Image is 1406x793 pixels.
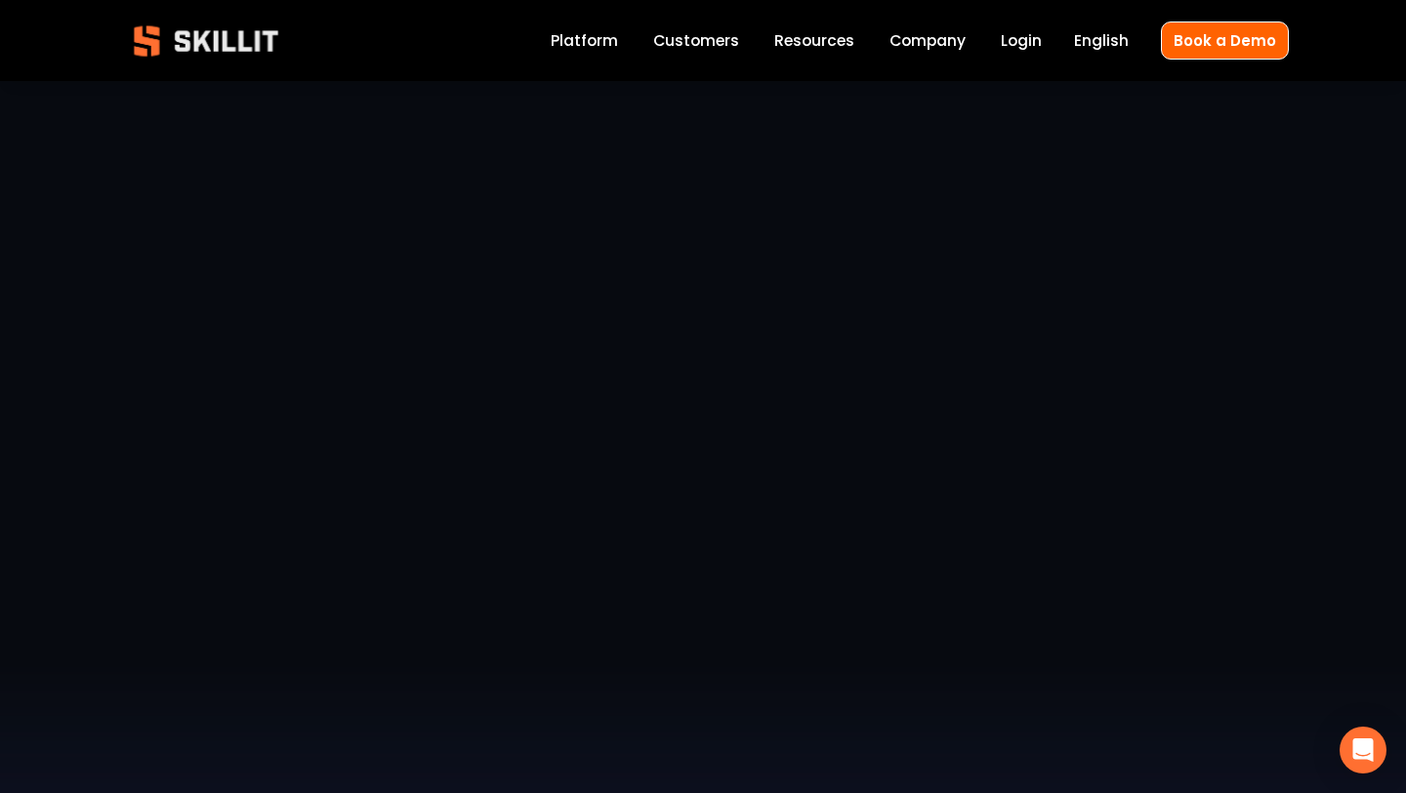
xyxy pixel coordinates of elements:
a: Company [889,27,966,54]
span: English [1074,29,1129,52]
a: Book a Demo [1161,21,1289,60]
div: Open Intercom Messenger [1340,727,1386,773]
a: Platform [551,27,618,54]
a: Customers [653,27,739,54]
a: Login [1001,27,1042,54]
div: language picker [1074,27,1129,54]
span: Resources [774,29,854,52]
a: folder dropdown [774,27,854,54]
img: Skillit [117,12,295,70]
